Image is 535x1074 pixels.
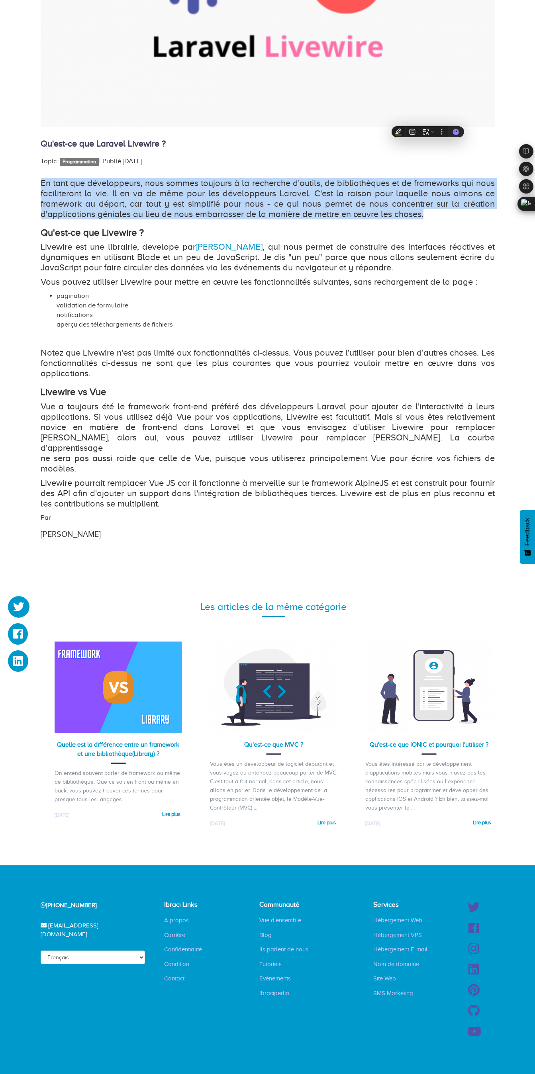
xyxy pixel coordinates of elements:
[253,945,314,953] a: Ils parlent de nous
[57,291,495,329] li: pagination validation de formulaire notifications aperçu des téléchargements de fichiers
[253,931,278,939] a: Blog
[365,760,493,812] div: Vous êtes intéressé par le développement d'applications mobiles mais vous n'avez pas les connaiss...
[367,945,433,953] a: Hébergement E-mail
[158,960,195,968] a: Condition
[367,916,428,924] a: Hébergement Web
[520,510,535,564] button: Feedback - Afficher l’enquête
[41,139,495,149] h4: Qu'est-ce que Laravel Livewire ?
[210,642,337,733] img: Qu'est-ce que MVC ?
[35,513,423,540] div: Par
[31,916,145,945] div: [EMAIL_ADDRESS][DOMAIN_NAME]
[41,530,417,538] h3: [PERSON_NAME]
[196,242,263,252] a: [PERSON_NAME]
[365,642,493,733] img: Qu'est-ce que IONIC et pourquoi l'utiliser ?
[57,741,179,757] a: Quelle est la différence entre un framework et une bibliothèque(Library) ?
[41,227,144,238] strong: Qu'est-ce que Livewire ?
[31,895,145,916] div: [PHONE_NUMBER]
[158,931,191,939] a: Carrière
[47,600,501,614] div: Les articles de la même catégorie
[370,741,488,748] a: Qu'est-ce que IONIC et pourquoi l'utiliser ?
[495,1034,525,1064] iframe: Drift Widget Chat Controller
[55,812,118,819] div: [DATE]
[210,760,337,812] div: Vous êtes un développeur de logiciel débutant et vous voyez ou entendez beaucoup parler de MVC. C...
[367,931,428,939] a: Hébergement VPS
[102,157,142,165] span: Publié [DATE]
[158,945,208,953] a: Confidentialité
[41,387,106,397] strong: Livewire vs Vue
[367,960,425,968] a: Nom de domaine
[164,901,216,909] h4: Ibraci Links
[158,974,190,982] a: Contact
[253,974,297,982] a: Evénements
[162,809,180,820] a: Lire plus
[55,642,182,733] img: Quelle est la différence entre un framework et une bibliothèque(Library) ?
[41,401,495,474] p: Vue a toujours été le framework front-end préféré des développeurs Laravel pour ajouter de l'inte...
[55,769,182,804] div: On entend souvent parler de framework ou même de bibliothèque. Que ce soit en front ou même en ba...
[253,960,288,968] a: Tutoriels
[41,157,101,165] span: Topic : |
[373,901,433,909] h4: Services
[317,817,336,829] a: Lire plus
[524,518,531,546] span: Feedback
[244,741,303,748] a: Qu'est-ce que MVC ?
[253,989,295,997] a: Ibracipedia
[392,6,532,54] iframe: Enregistrer dans Zotero
[365,820,429,828] div: [DATE]
[259,901,314,909] h4: Communauté
[253,916,307,924] a: Vue d'ensemble
[371,943,530,1039] iframe: Drift Widget Chat Window
[367,974,402,982] a: Site Web
[367,989,419,997] a: SMS Marketing
[41,277,495,287] p: Vous pouvez utiliser Livewire pour mettre en œuvre les fonctionnalités suivantes, sans rechargeme...
[41,242,495,273] p: Livewire est une librairie, develope par , qui nous permet de construire des interfaces réactives...
[158,916,195,924] a: A propos
[41,478,495,509] p: Livewire pourrait remplacer Vue JS car il fonctionne à merveille sur le framework AlpineJS et est...
[473,817,491,829] a: Lire plus
[41,348,495,379] p: Notez que Livewire n'est pas limité aux fonctionnalités ci-dessus. Vous pouvez l'utiliser pour bi...
[60,158,99,166] a: Programmation
[41,178,495,219] p: En tant que développeurs, nous sommes toujours à la recherche d'outils, de bibliothèques et de fr...
[210,820,274,828] div: [DATE]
